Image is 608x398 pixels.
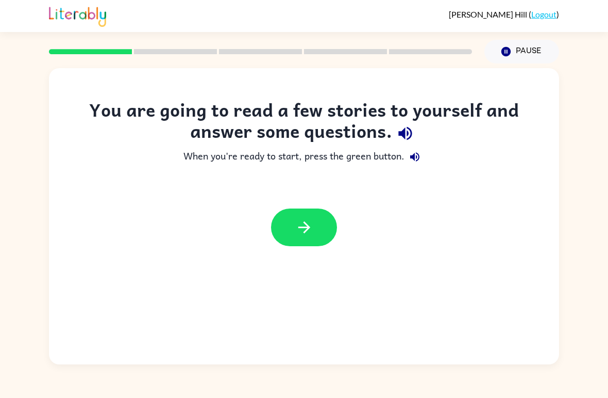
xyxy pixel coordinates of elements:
div: ( ) [449,9,559,19]
img: Literably [49,4,106,27]
a: Logout [531,9,556,19]
button: Pause [484,40,559,63]
div: You are going to read a few stories to yourself and answer some questions. [70,99,538,147]
div: When you're ready to start, press the green button. [70,147,538,167]
span: [PERSON_NAME] Hill [449,9,529,19]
